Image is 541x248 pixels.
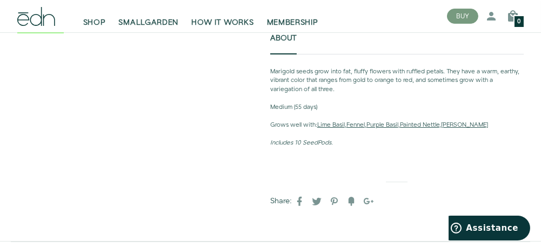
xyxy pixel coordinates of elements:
[270,67,524,94] p: Marigold seeds grow into fat, fluffy flowers with ruffled petals. They have a warm, earthy, vibra...
[270,22,297,54] a: About
[317,121,345,129] a: Lime Basil
[441,121,488,129] a: [PERSON_NAME]
[270,67,524,148] div: About
[270,196,292,206] label: Share:
[267,17,318,28] span: MEMBERSHIP
[261,4,325,28] a: MEMBERSHIP
[191,17,253,28] span: HOW IT WORKS
[185,4,260,28] a: HOW IT WORKS
[270,121,524,130] p: , , , ,
[449,216,530,243] iframe: Ouvre un widget dans lequel vous pouvez trouver plus d’informations
[270,103,292,112] strong: Medium
[400,121,439,129] a: Painted Nettle
[346,121,365,129] a: Fennel
[83,17,106,28] span: SHOP
[77,4,112,28] a: SHOP
[119,17,179,28] span: SMALLGARDEN
[366,121,398,129] a: Purple Basil
[270,139,333,147] em: Includes 10 SeedPods.
[518,19,521,25] span: 0
[270,103,524,112] p: (55 days)
[270,121,317,129] strong: Grows well with:
[112,4,185,28] a: SMALLGARDEN
[447,9,478,24] button: BUY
